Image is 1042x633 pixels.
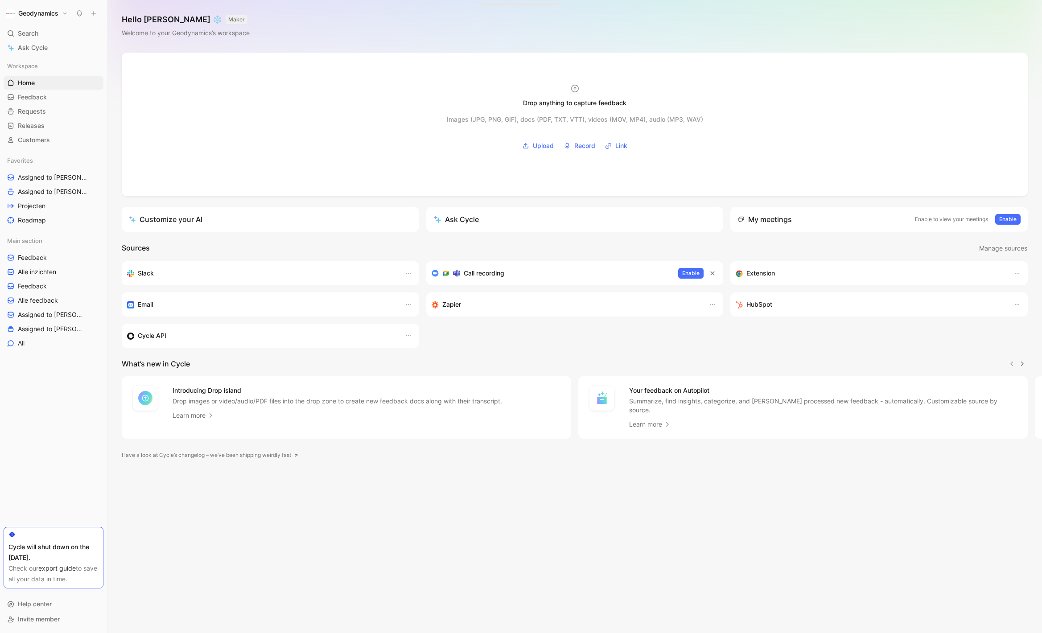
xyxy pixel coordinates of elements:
[18,42,48,53] span: Ask Cycle
[4,7,70,20] button: GeodynamicsGeodynamics
[18,201,45,210] span: Projecten
[4,59,103,73] div: Workspace
[4,308,103,321] a: Assigned to [PERSON_NAME]
[4,234,103,247] div: Main section
[432,299,700,310] div: Capture feedback from thousands of sources with Zapier (survey results, recordings, sheets, etc).
[18,267,56,276] span: Alle inzichten
[18,9,58,17] h1: Geodynamics
[173,410,214,421] a: Learn more
[4,214,103,227] a: Roadmap
[122,451,298,460] a: Have a look at Cycle’s changelog – we’ve been shipping weirdly fast
[629,385,1017,396] h4: Your feedback on Autopilot
[18,600,52,608] span: Help center
[6,9,15,18] img: Geodynamics
[995,214,1021,225] button: Enable
[615,140,627,151] span: Link
[18,615,60,623] span: Invite member
[4,597,103,611] div: Help center
[8,542,99,563] div: Cycle will shut down on the [DATE].
[122,358,190,369] h2: What’s new in Cycle
[18,325,85,333] span: Assigned to [PERSON_NAME]
[7,156,33,165] span: Favorites
[18,282,47,291] span: Feedback
[432,268,671,279] div: Record & transcribe meetings from Zoom, Meet & Teams.
[4,612,103,626] div: Invite member
[122,14,250,25] h1: Hello [PERSON_NAME] ❄️
[18,187,89,197] span: Assigned to [PERSON_NAME]
[7,236,42,245] span: Main section
[4,27,103,40] div: Search
[127,299,396,310] div: Forward emails to your feedback inbox
[464,268,504,279] h3: Call recording
[18,173,89,182] span: Assigned to [PERSON_NAME]
[7,62,38,70] span: Workspace
[122,28,250,38] div: Welcome to your Geodynamics’s workspace
[629,419,671,430] a: Learn more
[4,90,103,104] a: Feedback
[138,299,153,310] h3: Email
[18,107,46,116] span: Requests
[226,15,247,24] button: MAKER
[560,139,598,152] button: Record
[979,243,1027,254] span: Manage sources
[523,98,626,108] div: Drop anything to capture feedback
[682,269,700,278] span: Enable
[533,140,554,151] span: Upload
[519,139,557,152] button: Upload
[602,139,630,152] button: Link
[442,299,461,310] h3: Zapier
[4,337,103,350] a: All
[4,119,103,132] a: Releases
[4,41,103,54] a: Ask Cycle
[4,154,103,167] div: Favorites
[4,251,103,264] a: Feedback
[138,330,166,341] h3: Cycle API
[979,243,1028,254] button: Manage sources
[4,199,103,213] a: Projecten
[8,563,99,584] div: Check our to save all your data in time.
[127,330,396,341] div: Sync customers & send feedback from custom sources. Get inspired by our favorite use case
[4,234,103,350] div: Main sectionFeedbackAlle inzichtenFeedbackAlle feedbackAssigned to [PERSON_NAME]Assigned to [PERS...
[18,310,85,319] span: Assigned to [PERSON_NAME]
[18,216,46,225] span: Roadmap
[4,133,103,147] a: Customers
[746,299,772,310] h3: HubSpot
[18,78,35,87] span: Home
[18,121,45,130] span: Releases
[122,207,419,232] a: Customize your AI
[38,564,76,572] a: export guide
[574,140,595,151] span: Record
[746,268,775,279] h3: Extension
[4,185,103,198] a: Assigned to [PERSON_NAME]
[999,215,1017,224] span: Enable
[18,253,47,262] span: Feedback
[678,268,704,279] button: Enable
[629,397,1017,415] p: Summarize, find insights, categorize, and [PERSON_NAME] processed new feedback - automatically. C...
[426,207,724,232] button: Ask Cycle
[736,268,1005,279] div: Capture feedback from anywhere on the web
[4,280,103,293] a: Feedback
[129,214,202,225] div: Customize your AI
[4,76,103,90] a: Home
[433,214,479,225] div: Ask Cycle
[447,114,703,125] div: Images (JPG, PNG, GIF), docs (PDF, TXT, VTT), videos (MOV, MP4), audio (MP3, WAV)
[127,268,396,279] div: Sync your customers, send feedback and get updates in Slack
[18,28,38,39] span: Search
[173,397,502,406] p: Drop images or video/audio/PDF files into the drop zone to create new feedback docs along with th...
[173,385,502,396] h4: Introducing Drop island
[122,243,150,254] h2: Sources
[138,268,154,279] h3: Slack
[18,136,50,144] span: Customers
[4,265,103,279] a: Alle inzichten
[4,105,103,118] a: Requests
[4,171,103,184] a: Assigned to [PERSON_NAME]
[18,339,25,348] span: All
[4,294,103,307] a: Alle feedback
[18,296,58,305] span: Alle feedback
[4,322,103,336] a: Assigned to [PERSON_NAME]
[18,93,47,102] span: Feedback
[915,215,988,224] p: Enable to view your meetings
[737,214,792,225] div: My meetings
